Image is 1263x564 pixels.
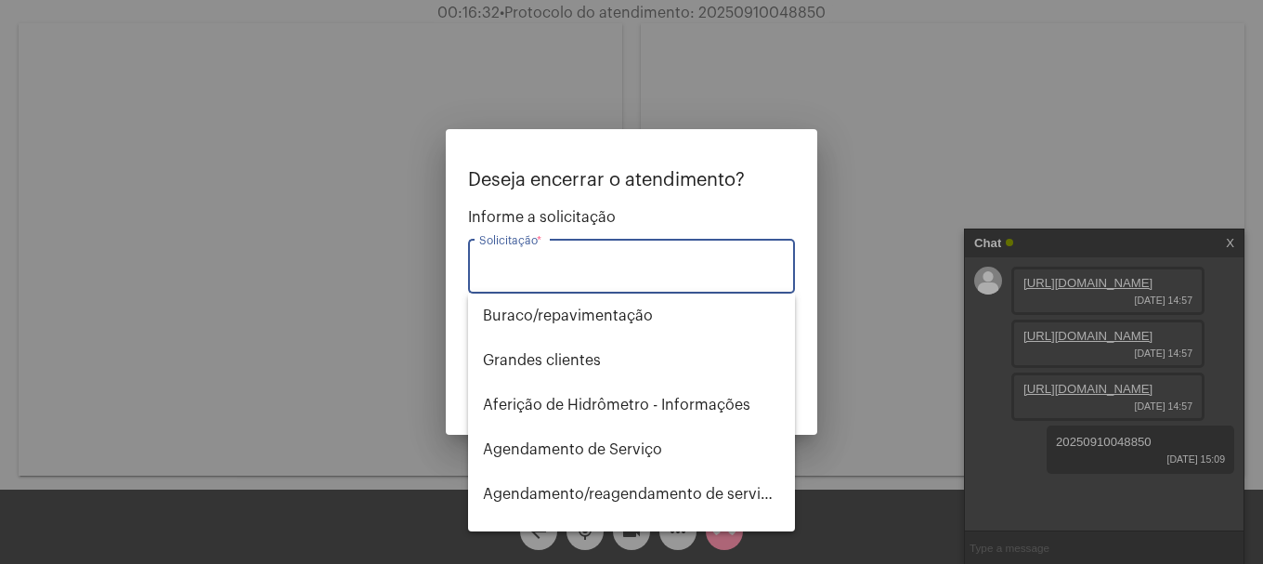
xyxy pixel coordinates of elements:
[479,262,784,279] input: Buscar solicitação
[483,294,780,338] span: ⁠Buraco/repavimentação
[483,383,780,427] span: Aferição de Hidrômetro - Informações
[468,170,795,190] p: Deseja encerrar o atendimento?
[483,472,780,517] span: Agendamento/reagendamento de serviços - informações
[483,427,780,472] span: Agendamento de Serviço
[483,338,780,383] span: ⁠Grandes clientes
[483,517,780,561] span: Alterar nome do usuário na fatura
[468,209,795,226] span: Informe a solicitação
